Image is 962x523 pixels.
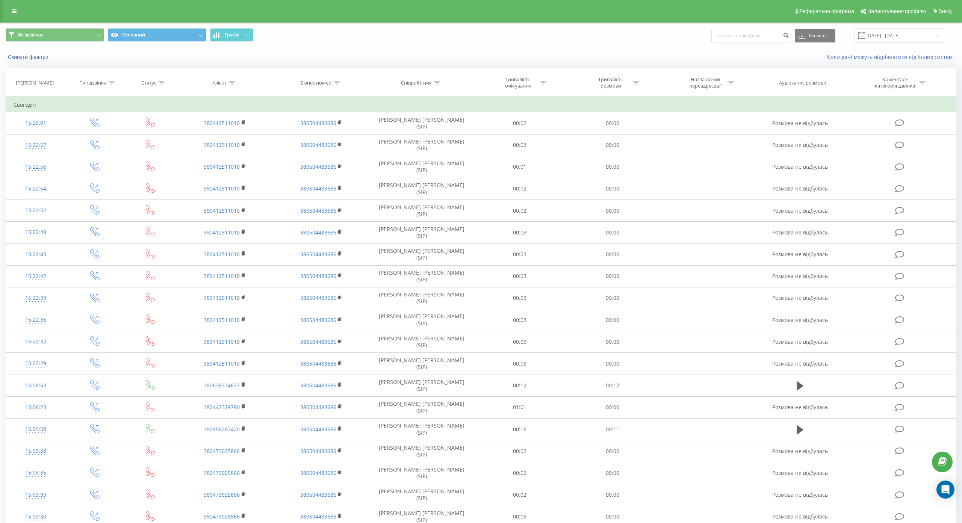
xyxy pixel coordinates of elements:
[772,360,828,367] span: Розмова не відбулась
[772,272,828,280] span: Розмова не відбулась
[369,222,473,243] td: [PERSON_NAME] [PERSON_NAME] (SIP)
[566,462,659,484] td: 00:00
[14,488,58,502] div: 15:03:33
[566,331,659,353] td: 00:00
[369,200,473,222] td: [PERSON_NAME] [PERSON_NAME] (SIP)
[566,200,659,222] td: 00:00
[369,375,473,396] td: [PERSON_NAME] [PERSON_NAME] (SIP)
[473,375,566,396] td: 00:12
[300,207,336,214] a: 380504483686
[14,247,58,262] div: 15:22:45
[369,484,473,506] td: [PERSON_NAME] [PERSON_NAME] (SIP)
[772,207,828,214] span: Розмова не відбулась
[6,54,52,60] button: Скинути фільтри
[300,447,336,455] a: 380504483686
[301,80,331,86] div: Бізнес номер
[14,138,58,153] div: 15:22:57
[772,513,828,520] span: Розмова не відбулась
[108,28,206,42] button: Основний
[401,80,432,86] div: Співробітник
[14,334,58,349] div: 15:22:32
[14,422,58,437] div: 15:04:50
[210,28,253,42] button: Графік
[204,382,240,389] a: 380638374677
[795,29,835,42] button: Експорт
[566,419,659,440] td: 00:11
[300,163,336,170] a: 380504483686
[204,185,240,192] a: 380412511010
[566,243,659,265] td: 00:00
[473,331,566,353] td: 00:03
[772,294,828,301] span: Розмова не відбулась
[369,287,473,309] td: [PERSON_NAME] [PERSON_NAME] (SIP)
[204,251,240,258] a: 380412511010
[772,404,828,411] span: Розмова не відбулась
[14,225,58,240] div: 15:22:48
[369,419,473,440] td: [PERSON_NAME] [PERSON_NAME] (SIP)
[566,156,659,178] td: 00:00
[473,112,566,134] td: 00:02
[14,378,58,393] div: 15:08:53
[473,419,566,440] td: 00:16
[369,462,473,484] td: [PERSON_NAME] [PERSON_NAME] (SIP)
[369,396,473,418] td: [PERSON_NAME] [PERSON_NAME] (SIP)
[473,200,566,222] td: 00:02
[566,222,659,243] td: 00:00
[473,353,566,375] td: 00:03
[473,134,566,156] td: 00:03
[867,8,926,14] span: Налаштування профілю
[566,375,659,396] td: 00:17
[369,265,473,287] td: [PERSON_NAME] [PERSON_NAME] (SIP)
[473,265,566,287] td: 00:03
[14,444,58,458] div: 15:03:38
[369,353,473,375] td: [PERSON_NAME] [PERSON_NAME] (SIP)
[369,243,473,265] td: [PERSON_NAME] [PERSON_NAME] (SIP)
[204,141,240,148] a: 380412511010
[473,178,566,200] td: 00:02
[873,76,917,89] div: Коментар/категорія дзвінка
[772,229,828,236] span: Розмова не відбулась
[566,134,659,156] td: 00:00
[204,338,240,345] a: 380412511010
[204,513,240,520] a: 380473025866
[14,400,58,415] div: 15:06:23
[204,119,240,127] a: 380412511010
[473,462,566,484] td: 00:02
[685,76,726,89] div: Назва схеми переадресації
[473,440,566,462] td: 00:02
[204,207,240,214] a: 380412511010
[369,331,473,353] td: [PERSON_NAME] [PERSON_NAME] (SIP)
[566,265,659,287] td: 00:00
[566,484,659,506] td: 00:00
[772,338,828,345] span: Розмова не відбулась
[473,243,566,265] td: 00:03
[204,447,240,455] a: 380473025866
[14,160,58,174] div: 15:22:56
[300,251,336,258] a: 380504483686
[14,291,58,305] div: 15:22:39
[300,185,336,192] a: 380504483686
[369,309,473,331] td: [PERSON_NAME] [PERSON_NAME] (SIP)
[300,141,336,148] a: 380504483686
[300,491,336,498] a: 380504483686
[14,116,58,130] div: 15:23:01
[6,97,956,112] td: Сьогодні
[300,338,336,345] a: 380504483686
[772,185,828,192] span: Розмова не відбулась
[369,440,473,462] td: [PERSON_NAME] [PERSON_NAME] (SIP)
[473,309,566,331] td: 00:03
[566,112,659,134] td: 00:00
[204,163,240,170] a: 380412511010
[225,32,239,38] span: Графік
[369,156,473,178] td: [PERSON_NAME] [PERSON_NAME] (SIP)
[300,316,336,323] a: 380504483686
[80,80,106,86] div: Тип дзвінка
[14,313,58,327] div: 15:22:35
[300,119,336,127] a: 380504483686
[591,76,631,89] div: Тривалість розмови
[566,178,659,200] td: 00:00
[204,316,240,323] a: 380412511010
[204,229,240,236] a: 380412511010
[473,287,566,309] td: 00:03
[14,466,58,480] div: 15:03:35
